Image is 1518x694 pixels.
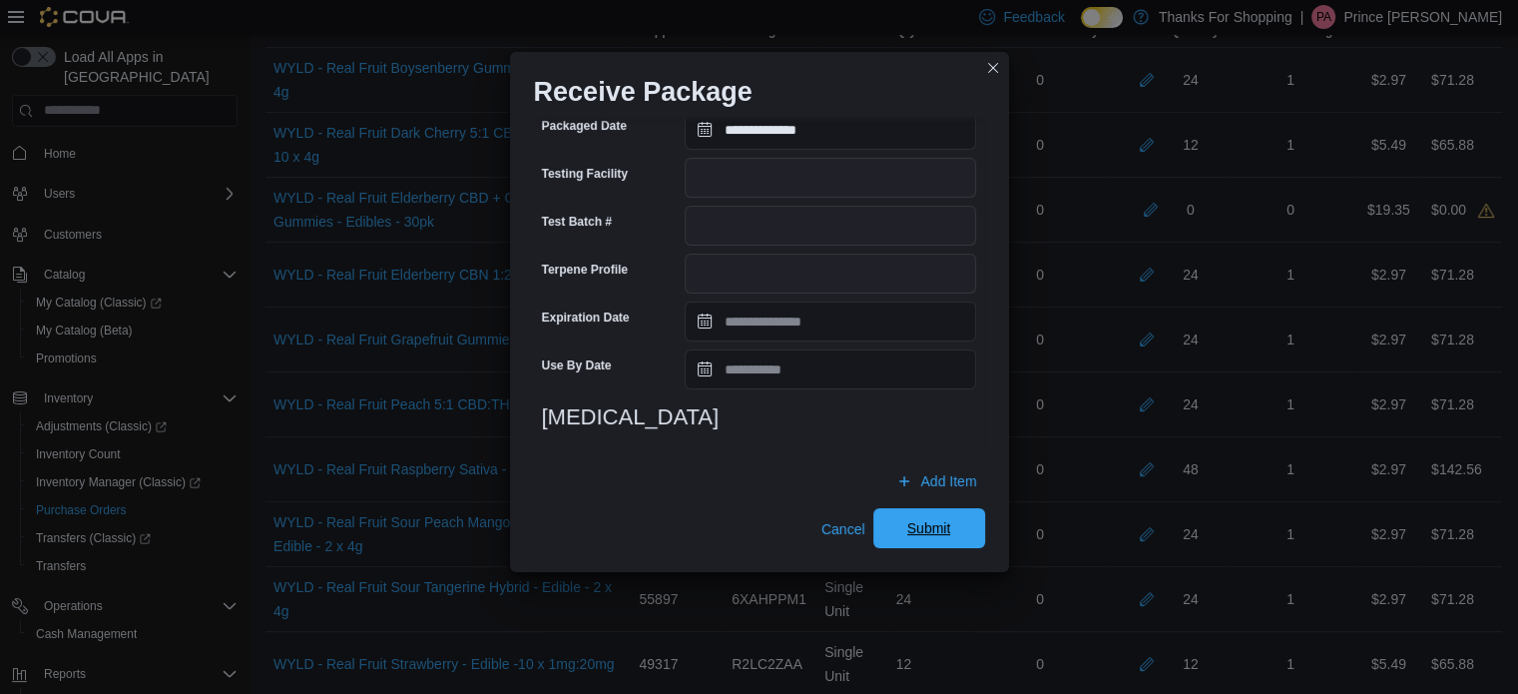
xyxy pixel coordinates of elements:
[542,118,627,134] label: Packaged Date
[534,76,753,108] h1: Receive Package
[685,349,976,389] input: Press the down key to open a popover containing a calendar.
[907,518,951,538] span: Submit
[821,519,865,539] span: Cancel
[873,508,985,548] button: Submit
[888,461,984,501] button: Add Item
[920,471,976,491] span: Add Item
[542,310,630,326] label: Expiration Date
[685,302,976,342] input: Press the down key to open a popover containing a calendar.
[542,214,612,230] label: Test Batch #
[542,262,628,278] label: Terpene Profile
[981,56,1005,80] button: Closes this modal window
[542,357,612,373] label: Use By Date
[542,405,977,429] h3: [MEDICAL_DATA]
[542,166,628,182] label: Testing Facility
[685,110,976,150] input: Press the down key to open a popover containing a calendar.
[813,509,873,549] button: Cancel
